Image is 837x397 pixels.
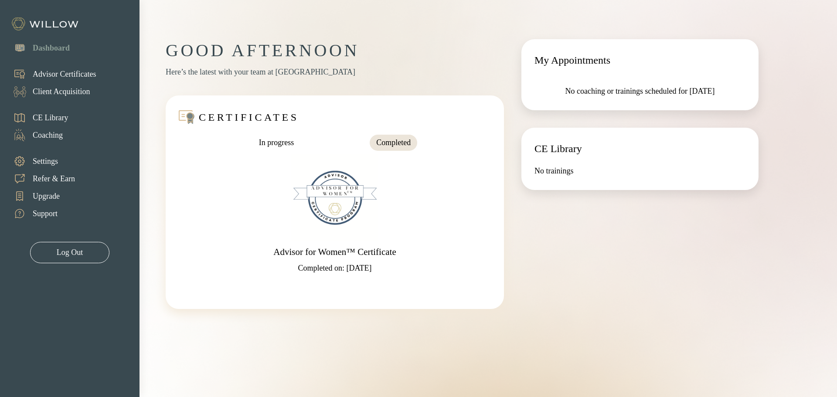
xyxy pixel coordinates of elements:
[534,85,745,97] div: No coaching or trainings scheduled for [DATE]
[33,156,58,167] div: Settings
[199,111,299,124] div: CERTIFICATES
[376,137,411,149] div: Completed
[534,141,745,156] div: CE Library
[4,126,68,144] a: Coaching
[11,17,81,31] img: Willow
[4,83,96,100] a: Client Acquisition
[33,86,90,98] div: Client Acquisition
[33,42,70,54] div: Dashboard
[166,39,504,62] div: GOOD AFTERNOON
[534,165,745,177] div: No trainings
[4,153,75,170] a: Settings
[298,262,372,274] div: Completed on: [DATE]
[4,187,75,205] a: Upgrade
[259,137,294,149] div: In progress
[291,154,378,241] img: Advisor for Women™ Certificate Badge
[4,65,96,83] a: Advisor Certificates
[4,109,68,126] a: CE Library
[33,68,96,80] div: Advisor Certificates
[57,247,83,258] div: Log Out
[4,39,70,57] a: Dashboard
[273,245,396,259] div: Advisor for Women™ Certificate
[4,170,75,187] a: Refer & Earn
[33,112,68,124] div: CE Library
[33,190,60,202] div: Upgrade
[33,129,63,141] div: Coaching
[33,173,75,185] div: Refer & Earn
[166,66,504,78] div: Here’s the latest with your team at [GEOGRAPHIC_DATA]
[534,52,745,68] div: My Appointments
[33,208,58,220] div: Support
